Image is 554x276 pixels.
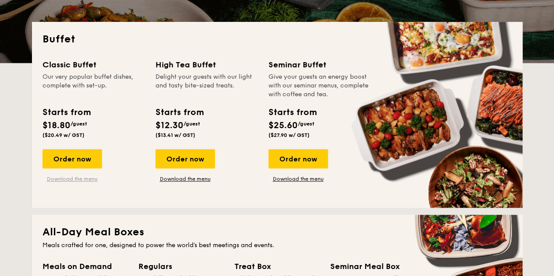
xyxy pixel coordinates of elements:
span: ($20.49 w/ GST) [42,132,85,138]
div: Seminar Meal Box [330,260,416,273]
div: Classic Buffet [42,59,145,71]
span: /guest [298,121,314,127]
span: ($13.41 w/ GST) [155,132,195,138]
div: Our very popular buffet dishes, complete with set-up. [42,73,145,99]
a: Download the menu [42,175,102,182]
div: Regulars [138,260,224,273]
div: Treat Box [234,260,320,273]
span: $18.80 [42,120,71,131]
div: Order now [42,149,102,168]
div: Seminar Buffet [268,59,371,71]
div: Meals crafted for one, designed to power the world's best meetings and events. [42,241,512,250]
span: ($27.90 w/ GST) [268,132,310,138]
h2: Buffet [42,32,512,46]
span: $25.60 [268,120,298,131]
span: $12.30 [155,120,183,131]
h2: All-Day Meal Boxes [42,225,512,239]
div: Order now [268,149,328,168]
div: Meals on Demand [42,260,128,273]
div: Starts from [42,106,90,119]
a: Download the menu [155,175,215,182]
div: Starts from [155,106,203,119]
div: High Tea Buffet [155,59,258,71]
a: Download the menu [268,175,328,182]
div: Give your guests an energy boost with our seminar menus, complete with coffee and tea. [268,73,371,99]
div: Delight your guests with our light and tasty bite-sized treats. [155,73,258,99]
div: Starts from [268,106,316,119]
div: Order now [155,149,215,168]
span: /guest [183,121,200,127]
span: /guest [71,121,87,127]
